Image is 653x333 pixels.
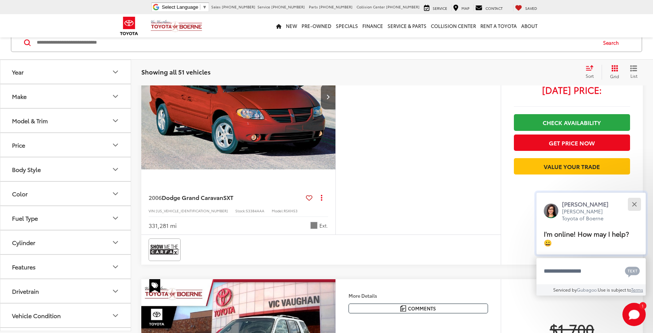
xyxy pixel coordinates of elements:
[0,304,131,327] button: Vehicle ConditionVehicle Condition
[622,303,646,326] button: Toggle Chat Window
[536,258,646,284] textarea: Type your message
[12,68,24,75] div: Year
[149,221,177,230] div: 331,281 mi
[451,4,471,11] a: Map
[111,116,120,125] div: Model & Trim
[12,93,27,100] div: Make
[12,190,28,197] div: Color
[514,114,630,131] a: Check Availability
[0,60,131,84] button: YearYear
[0,206,131,230] button: Fuel TypeFuel Type
[12,288,39,294] div: Drivetrain
[623,263,642,279] button: Chat with SMS
[514,86,630,93] span: [DATE] Price:
[485,5,503,11] span: Contact
[149,279,160,293] span: Special
[461,5,469,11] span: Map
[349,293,488,298] h4: More Details
[0,279,131,303] button: DrivetrainDrivetrain
[473,4,504,11] a: Contact
[162,4,198,10] span: Select Language
[408,305,436,312] span: Comments
[553,286,577,293] span: Serviced by
[513,4,539,11] a: My Saved Vehicles
[12,166,41,173] div: Body Style
[156,208,228,213] span: [US_VEHICLE_IDENTIFICATION_NUMBER]
[622,303,646,326] svg: Start Chat
[577,286,598,293] a: Gubagoo.
[319,4,353,9] span: [PHONE_NUMBER]
[141,24,336,170] img: 2006 Dodge Grand Caravan SXT
[111,214,120,222] div: Fuel Type
[271,4,305,9] span: [PHONE_NUMBER]
[586,73,594,79] span: Sort
[514,158,630,174] a: Value Your Trade
[310,222,318,229] span: Brilliant Black Crystal Pearlcoat
[321,194,322,200] span: dropdown dots
[386,4,420,9] span: [PHONE_NUMBER]
[630,73,637,79] span: List
[12,263,36,270] div: Features
[385,14,429,37] a: Service & Parts: Opens in a new tab
[357,4,385,9] span: Collision Center
[150,20,202,32] img: Vic Vaughan Toyota of Boerne
[111,189,120,198] div: Color
[12,117,48,124] div: Model & Trim
[111,238,120,247] div: Cylinder
[626,196,642,212] button: Close
[141,67,211,76] span: Showing all 51 vehicles
[12,141,25,148] div: Price
[284,14,299,37] a: New
[596,33,629,52] button: Search
[0,182,131,205] button: ColorColor
[149,193,303,201] a: 2006Dodge Grand CaravanSXT
[150,240,179,259] img: View CARFAX report
[115,14,143,38] img: Toyota
[334,14,360,37] a: Specials
[562,200,616,208] p: [PERSON_NAME]
[610,73,619,79] span: Grid
[602,65,625,79] button: Grid View
[525,5,537,11] span: Saved
[478,14,519,37] a: Rent a Toyota
[235,208,246,213] span: Stock:
[321,84,335,109] button: Next image
[0,109,131,132] button: Model & TrimModel & Trim
[562,208,616,222] p: [PERSON_NAME] Toyota of Boerne
[400,305,406,312] img: Comments
[12,312,61,319] div: Vehicle Condition
[111,92,120,101] div: Make
[309,4,318,9] span: Parts
[111,68,120,76] div: Year
[514,135,630,151] button: Get Price Now
[519,14,540,37] a: About
[222,4,255,9] span: [PHONE_NUMBER]
[284,208,298,213] span: RSKH53
[544,229,629,247] span: I'm online! How may I help? 😀
[162,193,223,201] span: Dodge Grand Caravan
[149,193,162,201] span: 2006
[12,214,38,221] div: Fuel Type
[582,65,602,79] button: Select sort value
[149,208,156,213] span: VIN:
[141,24,336,169] a: 2006 Dodge Grand Caravan SXT2006 Dodge Grand Caravan SXT2006 Dodge Grand Caravan SXT2006 Dodge Gr...
[246,208,264,213] span: 53384AAA
[111,141,120,149] div: Price
[429,14,478,37] a: Collision Center
[12,239,35,246] div: Cylinder
[111,165,120,174] div: Body Style
[360,14,385,37] a: Finance
[111,311,120,320] div: Vehicle Condition
[272,208,284,213] span: Model:
[0,157,131,181] button: Body StyleBody Style
[211,4,221,9] span: Sales
[111,287,120,296] div: Drivetrain
[202,4,207,10] span: ▼
[141,24,336,169] div: 2006 Dodge Grand Caravan SXT 0
[36,34,596,51] input: Search by Make, Model, or Keyword
[0,255,131,278] button: FeaturesFeatures
[315,191,328,204] button: Actions
[319,222,328,229] span: Ext.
